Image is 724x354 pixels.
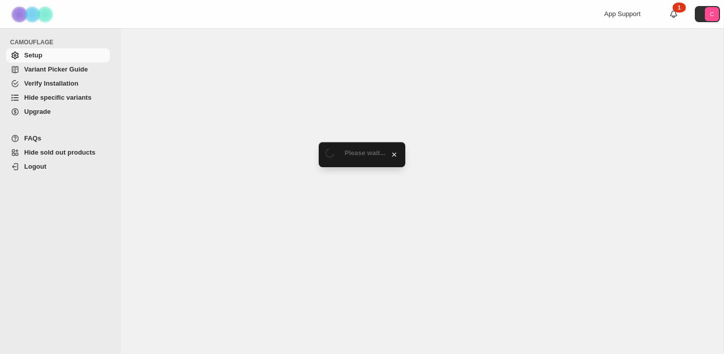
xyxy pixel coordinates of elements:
span: Hide sold out products [24,149,96,156]
a: Upgrade [6,105,110,119]
a: Variant Picker Guide [6,62,110,77]
span: Logout [24,163,46,170]
span: FAQs [24,134,41,142]
span: App Support [604,10,640,18]
button: Avatar with initials C [695,6,720,22]
span: Variant Picker Guide [24,65,88,73]
span: Please wait... [345,149,386,157]
span: Upgrade [24,108,51,115]
img: Camouflage [8,1,58,28]
span: Avatar with initials C [705,7,719,21]
a: Logout [6,160,110,174]
a: FAQs [6,131,110,146]
div: 1 [673,3,686,13]
a: 1 [669,9,679,19]
a: Setup [6,48,110,62]
text: C [710,11,714,17]
a: Hide specific variants [6,91,110,105]
span: Hide specific variants [24,94,92,101]
span: CAMOUFLAGE [10,38,114,46]
a: Verify Installation [6,77,110,91]
span: Verify Installation [24,80,79,87]
a: Hide sold out products [6,146,110,160]
span: Setup [24,51,42,59]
